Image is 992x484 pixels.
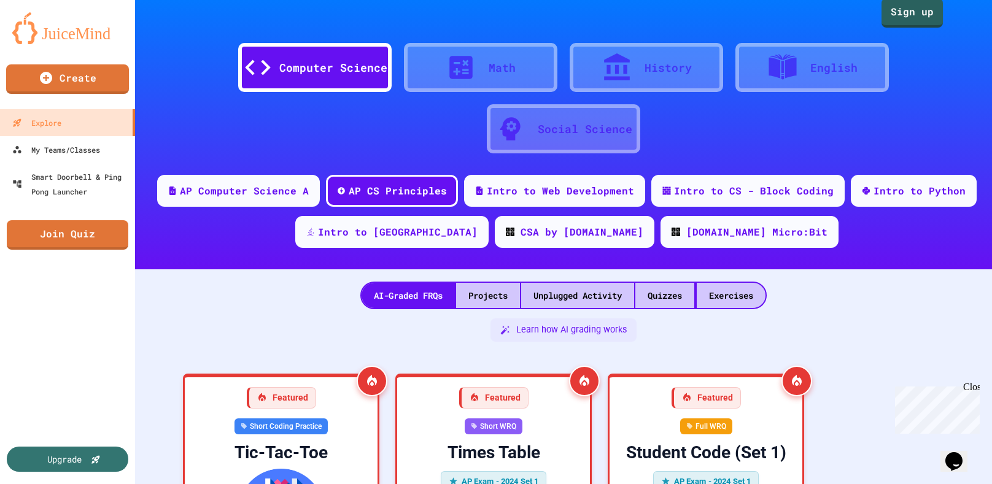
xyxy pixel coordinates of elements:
[680,418,732,434] div: Full WRQ
[465,418,522,434] div: Short WRQ
[12,12,123,44] img: logo-orange.svg
[12,115,61,130] div: Explore
[890,382,980,434] iframe: chat widget
[686,225,827,239] div: [DOMAIN_NAME] Micro:Bit
[635,283,694,308] div: Quizzes
[940,435,980,472] iframe: chat widget
[195,442,368,464] div: Tic-Tac-Toe
[234,418,328,434] div: Short Coding Practice
[521,283,634,308] div: Unplugged Activity
[810,60,858,76] div: English
[12,142,100,157] div: My Teams/Classes
[874,183,966,198] div: Intro to Python
[180,183,309,198] div: AP Computer Science A
[672,228,680,236] img: CODE_logo_RGB.png
[5,5,85,78] div: Chat with us now!Close
[521,225,643,239] div: CSA by [DOMAIN_NAME]
[697,283,765,308] div: Exercises
[672,387,741,409] div: Featured
[459,387,529,409] div: Featured
[487,183,634,198] div: Intro to Web Development
[456,283,520,308] div: Projects
[349,183,447,198] div: AP CS Principles
[516,323,627,337] span: Learn how AI grading works
[318,225,478,239] div: Intro to [GEOGRAPHIC_DATA]
[47,453,82,466] div: Upgrade
[538,121,632,137] div: Social Science
[12,169,130,199] div: Smart Doorbell & Ping Pong Launcher
[645,60,692,76] div: History
[619,442,792,464] div: Student Code (Set 1)
[489,60,516,76] div: Math
[279,60,387,76] div: Computer Science
[247,387,316,409] div: Featured
[362,283,455,308] div: AI-Graded FRQs
[407,442,580,464] div: Times Table
[7,220,128,250] a: Join Quiz
[6,64,129,94] a: Create
[674,183,834,198] div: Intro to CS - Block Coding
[506,228,514,236] img: CODE_logo_RGB.png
